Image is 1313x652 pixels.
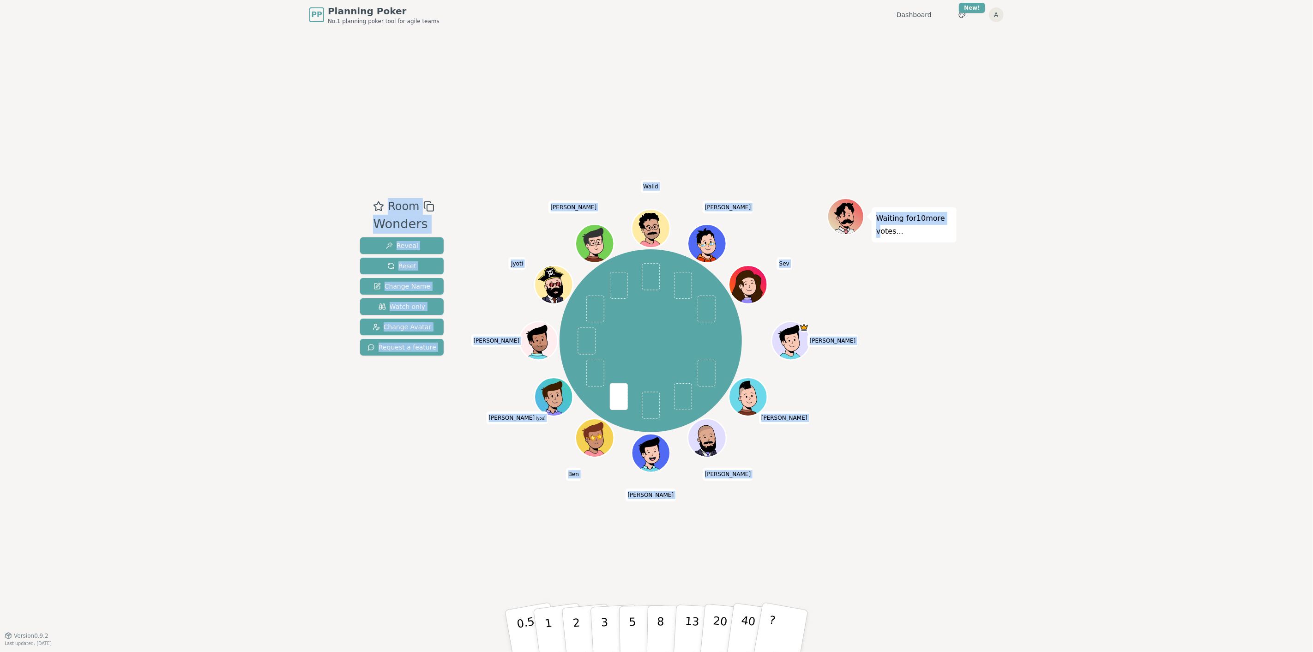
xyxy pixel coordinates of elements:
span: Click to change your name [703,468,753,481]
span: Click to change your name [509,257,525,270]
button: Version0.9.2 [5,632,48,640]
span: Click to change your name [487,411,548,424]
span: Click to change your name [759,411,810,424]
button: A [989,7,1004,22]
button: New! [954,6,970,23]
span: Last updated: [DATE] [5,641,52,646]
button: Click to change your avatar [536,379,572,415]
div: New! [959,3,985,13]
span: Julin Patel is the host [799,323,809,332]
span: Click to change your name [626,489,676,501]
button: Change Name [360,278,444,295]
span: Click to change your name [566,468,581,481]
span: Request a feature [367,343,436,352]
div: Wonders [373,215,434,234]
a: Dashboard [897,10,932,19]
button: Request a feature [360,339,444,356]
span: PP [311,9,322,20]
a: PPPlanning PokerNo.1 planning poker tool for agile teams [309,5,440,25]
span: (you) [535,417,546,421]
span: Room [388,198,419,215]
span: Version 0.9.2 [14,632,48,640]
span: Click to change your name [641,180,661,193]
span: Click to change your name [703,201,753,214]
span: Change Avatar [373,322,432,332]
span: Click to change your name [548,201,599,214]
button: Change Avatar [360,319,444,335]
button: Reveal [360,237,444,254]
span: Reset [387,261,416,271]
span: Click to change your name [807,334,858,347]
span: No.1 planning poker tool for agile teams [328,18,440,25]
span: Click to change your name [777,257,792,270]
button: Watch only [360,298,444,315]
span: Click to change your name [471,334,522,347]
p: Waiting for 10 more votes... [876,212,952,238]
span: Reveal [385,241,418,250]
button: Add as favourite [373,198,384,215]
span: Planning Poker [328,5,440,18]
span: Change Name [373,282,430,291]
span: Watch only [379,302,426,311]
button: Reset [360,258,444,274]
